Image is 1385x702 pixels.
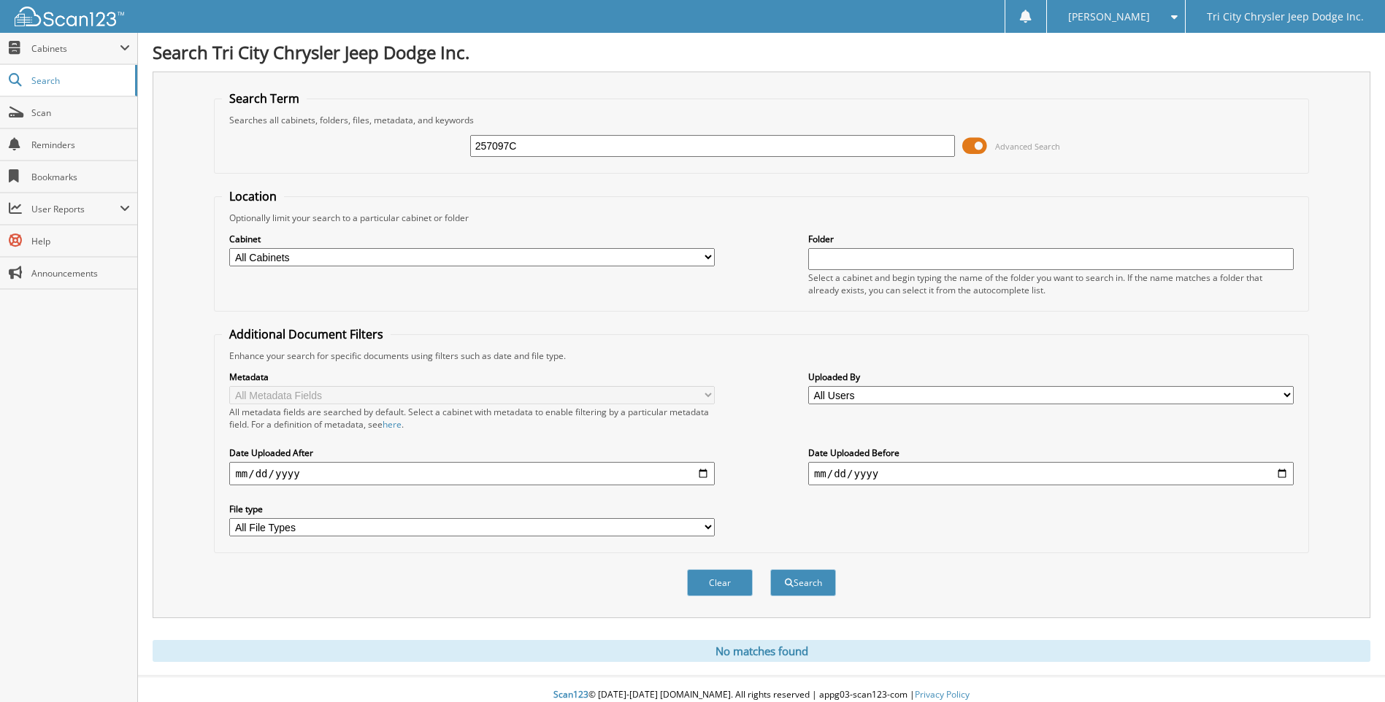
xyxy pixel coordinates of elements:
[222,326,391,342] legend: Additional Document Filters
[995,141,1060,152] span: Advanced Search
[31,203,120,215] span: User Reports
[1068,12,1150,21] span: [PERSON_NAME]
[222,90,307,107] legend: Search Term
[222,188,284,204] legend: Location
[229,406,715,431] div: All metadata fields are searched by default. Select a cabinet with metadata to enable filtering b...
[31,235,130,247] span: Help
[229,503,715,515] label: File type
[15,7,124,26] img: scan123-logo-white.svg
[31,267,130,279] span: Announcements
[915,688,970,701] a: Privacy Policy
[808,462,1294,485] input: end
[31,42,120,55] span: Cabinets
[383,418,402,431] a: here
[553,688,588,701] span: Scan123
[31,139,130,151] span: Reminders
[1207,12,1364,21] span: Tri City Chrysler Jeep Dodge Inc.
[31,74,128,87] span: Search
[31,107,130,119] span: Scan
[229,462,715,485] input: start
[222,350,1300,362] div: Enhance your search for specific documents using filters such as date and file type.
[229,233,715,245] label: Cabinet
[222,114,1300,126] div: Searches all cabinets, folders, files, metadata, and keywords
[808,271,1294,296] div: Select a cabinet and begin typing the name of the folder you want to search in. If the name match...
[808,233,1294,245] label: Folder
[31,171,130,183] span: Bookmarks
[808,447,1294,459] label: Date Uploaded Before
[229,447,715,459] label: Date Uploaded After
[770,569,836,596] button: Search
[808,371,1294,383] label: Uploaded By
[687,569,753,596] button: Clear
[153,40,1370,64] h1: Search Tri City Chrysler Jeep Dodge Inc.
[222,212,1300,224] div: Optionally limit your search to a particular cabinet or folder
[153,640,1370,662] div: No matches found
[229,371,715,383] label: Metadata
